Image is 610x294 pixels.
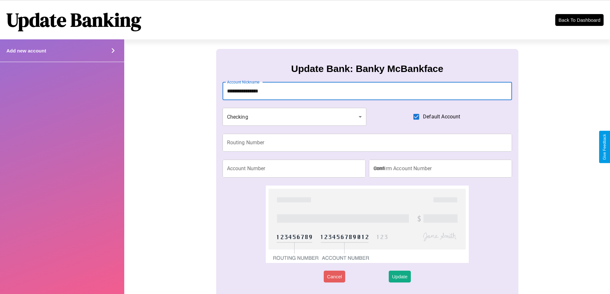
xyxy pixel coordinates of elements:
h3: Update Bank: Banky McBankface [291,63,443,74]
button: Back To Dashboard [555,14,604,26]
button: Update [389,271,411,282]
label: Account Nickname [227,79,260,85]
h4: Add new account [6,48,46,53]
span: Default Account [423,113,460,121]
div: Give Feedback [602,134,607,160]
button: Cancel [324,271,345,282]
img: check [266,186,468,263]
h1: Update Banking [6,7,141,33]
div: Checking [223,108,367,126]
